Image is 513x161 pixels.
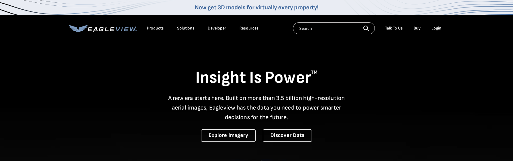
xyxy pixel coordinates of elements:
[195,4,319,11] a: Now get 3D models for virtually every property!
[147,26,164,31] div: Products
[431,26,441,31] div: Login
[239,26,259,31] div: Resources
[69,67,444,88] h1: Insight Is Power
[208,26,226,31] a: Developer
[201,129,256,142] a: Explore Imagery
[164,93,349,122] p: A new era starts here. Built on more than 3.5 billion high-resolution aerial images, Eagleview ha...
[414,26,421,31] a: Buy
[311,70,318,75] sup: TM
[293,22,375,34] input: Search
[385,26,403,31] div: Talk To Us
[263,129,312,142] a: Discover Data
[177,26,194,31] div: Solutions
